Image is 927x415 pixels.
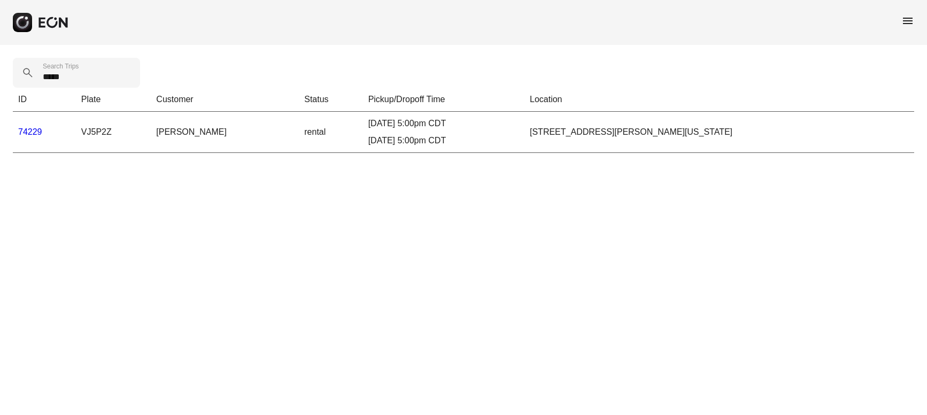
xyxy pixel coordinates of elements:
[18,127,42,136] a: 74229
[76,112,151,153] td: VJ5P2Z
[13,88,76,112] th: ID
[524,88,914,112] th: Location
[901,14,914,27] span: menu
[524,112,914,153] td: [STREET_ADDRESS][PERSON_NAME][US_STATE]
[299,112,362,153] td: rental
[299,88,362,112] th: Status
[368,117,519,130] div: [DATE] 5:00pm CDT
[151,88,299,112] th: Customer
[76,88,151,112] th: Plate
[368,134,519,147] div: [DATE] 5:00pm CDT
[363,88,524,112] th: Pickup/Dropoff Time
[151,112,299,153] td: [PERSON_NAME]
[43,62,79,71] label: Search Trips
